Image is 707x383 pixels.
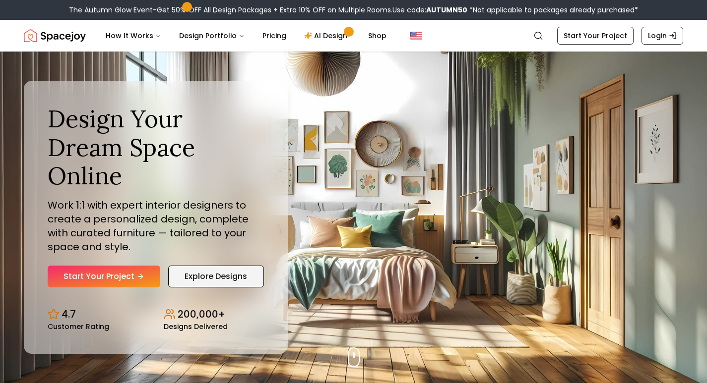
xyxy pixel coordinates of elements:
div: The Autumn Glow Event-Get 50% OFF All Design Packages + Extra 10% OFF on Multiple Rooms. [69,5,638,15]
div: Design stats [48,299,264,330]
img: United States [410,30,422,42]
a: Start Your Project [48,266,160,287]
p: 4.7 [62,307,76,321]
a: Spacejoy [24,26,86,46]
h1: Design Your Dream Space Online [48,105,264,190]
b: AUTUMN50 [426,5,467,15]
a: Login [642,27,683,45]
img: Spacejoy Logo [24,26,86,46]
a: Explore Designs [168,266,264,287]
small: Designs Delivered [164,323,228,330]
p: Work 1:1 with expert interior designers to create a personalized design, complete with curated fu... [48,198,264,254]
button: How It Works [98,26,169,46]
button: Design Portfolio [171,26,253,46]
span: Use code: [392,5,467,15]
nav: Main [98,26,394,46]
a: Shop [360,26,394,46]
a: Start Your Project [557,27,634,45]
a: AI Design [296,26,358,46]
nav: Global [24,20,683,52]
small: Customer Rating [48,323,109,330]
span: *Not applicable to packages already purchased* [467,5,638,15]
p: 200,000+ [178,307,225,321]
a: Pricing [255,26,294,46]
